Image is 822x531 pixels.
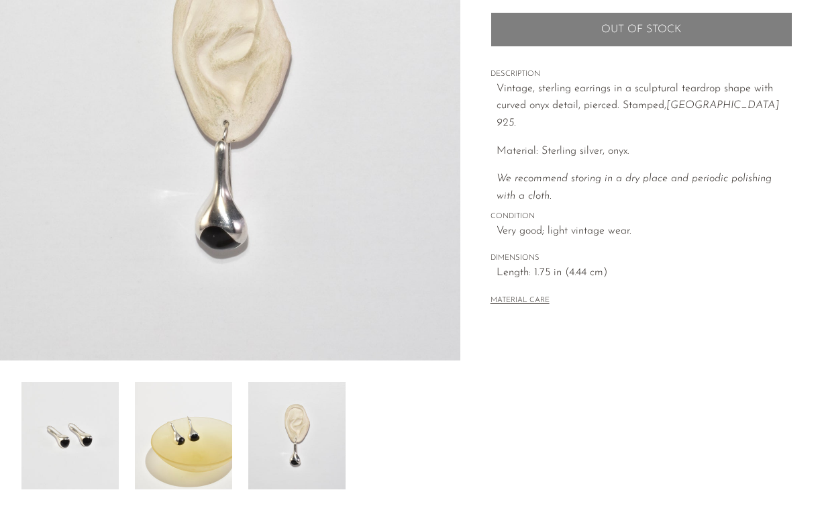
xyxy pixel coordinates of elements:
span: DIMENSIONS [491,252,792,264]
span: Out of stock [601,23,681,36]
span: CONDITION [491,211,792,223]
span: Length: 1.75 in (4.44 cm) [497,264,792,282]
span: Very good; light vintage wear. [497,223,792,240]
i: We recommend storing in a dry place and periodic polishing with a cloth. [497,173,772,201]
img: Onyx Teardrop Earrings [21,382,119,489]
p: Material: Sterling silver, onyx. [497,143,792,160]
span: DESCRIPTION [491,68,792,81]
img: Onyx Teardrop Earrings [248,382,346,489]
p: Vintage, sterling earrings in a sculptural teardrop shape with curved onyx detail, pierced. Stamped, [497,81,792,132]
button: MATERIAL CARE [491,296,550,306]
img: Onyx Teardrop Earrings [135,382,232,489]
button: Add to cart [491,12,792,47]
